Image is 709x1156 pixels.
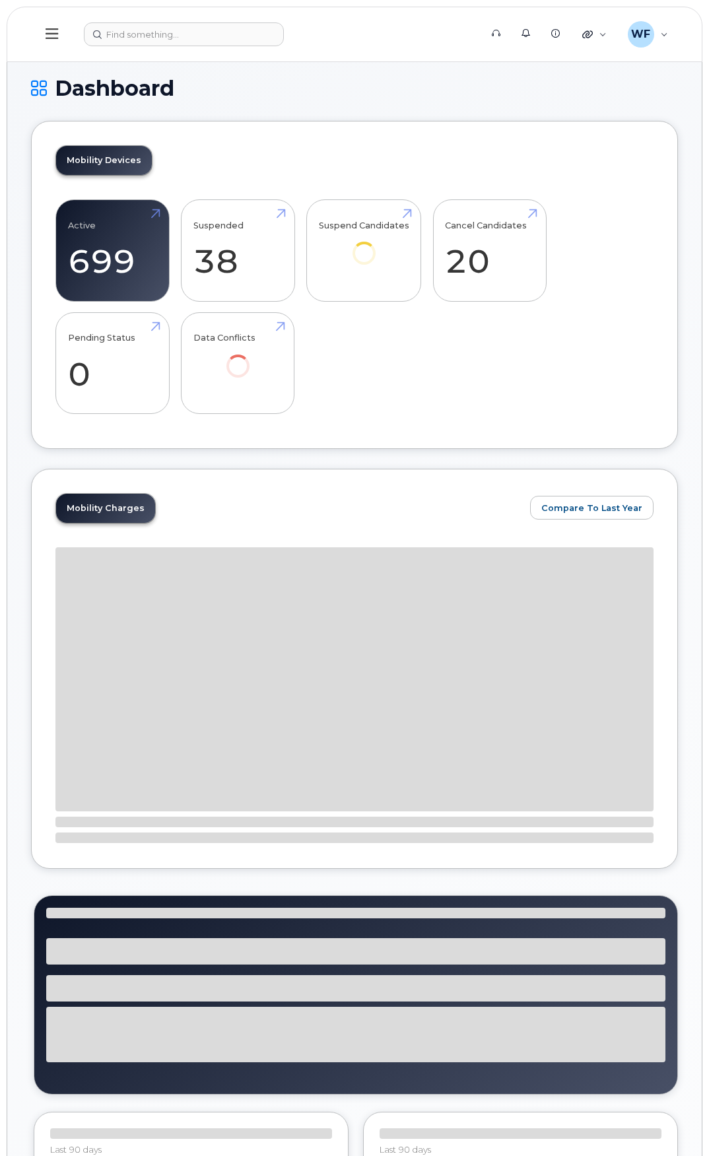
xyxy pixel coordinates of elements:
[56,494,155,523] a: Mobility Charges
[68,207,157,294] a: Active 699
[445,207,534,294] a: Cancel Candidates 20
[31,77,678,100] h1: Dashboard
[380,1144,431,1155] span: Last 90 days
[56,146,152,175] a: Mobility Devices
[319,207,409,283] a: Suspend Candidates
[541,502,642,514] span: Compare To Last Year
[193,207,283,294] a: Suspended 38
[68,320,157,407] a: Pending Status 0
[50,1144,102,1155] span: Last 90 days
[193,320,283,395] a: Data Conflicts
[530,496,654,520] button: Compare To Last Year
